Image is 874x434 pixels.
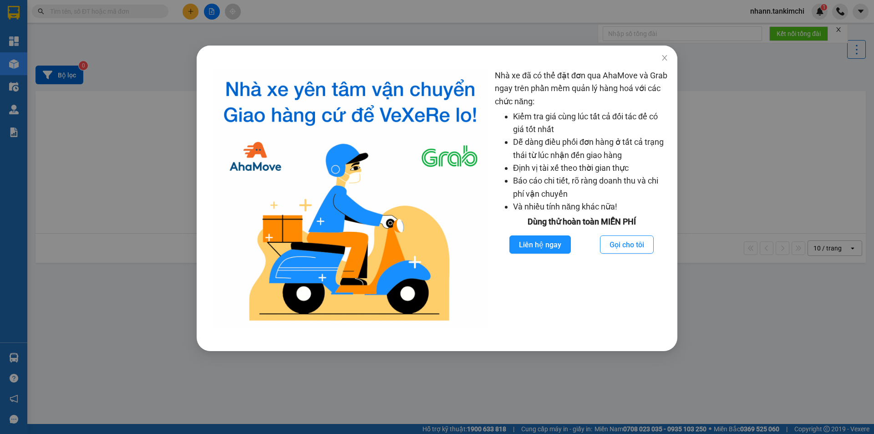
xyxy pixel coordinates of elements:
li: Báo cáo chi tiết, rõ ràng doanh thu và chi phí vận chuyển [513,174,668,200]
img: logo [213,69,488,328]
div: Nhà xe đã có thể đặt đơn qua AhaMove và Grab ngay trên phần mềm quản lý hàng hoá với các chức năng: [495,69,668,328]
div: Dùng thử hoàn toàn MIỄN PHÍ [495,215,668,228]
li: Dễ dàng điều phối đơn hàng ở tất cả trạng thái từ lúc nhận đến giao hàng [513,136,668,162]
li: Kiểm tra giá cùng lúc tất cả đối tác để có giá tốt nhất [513,110,668,136]
li: Định vị tài xế theo thời gian thực [513,162,668,174]
span: close [661,54,668,61]
button: Liên hệ ngay [509,235,571,254]
li: Và nhiều tính năng khác nữa! [513,200,668,213]
span: Gọi cho tôi [610,239,644,250]
button: Gọi cho tôi [600,235,654,254]
button: Close [652,46,677,71]
span: Liên hệ ngay [519,239,561,250]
